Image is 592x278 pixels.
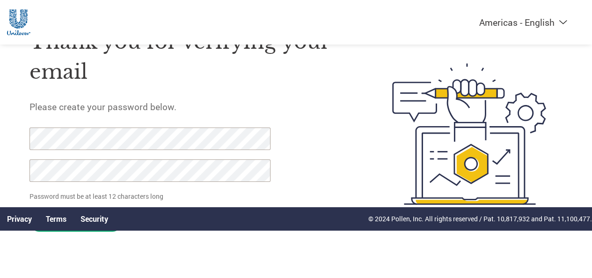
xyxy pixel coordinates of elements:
p: © 2024 Pollen, Inc. All rights reserved / Pat. 10,817,932 and Pat. 11,100,477. [368,214,592,224]
h1: Thank you for verifying your email [29,27,349,87]
a: Security [80,214,108,224]
a: Terms [46,214,66,224]
a: Privacy [7,214,32,224]
img: create-password [376,13,562,255]
h5: Please create your password below. [29,101,349,113]
p: Password must be at least 12 characters long [29,191,272,201]
img: Hindustan Unilever Limited [7,9,30,35]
